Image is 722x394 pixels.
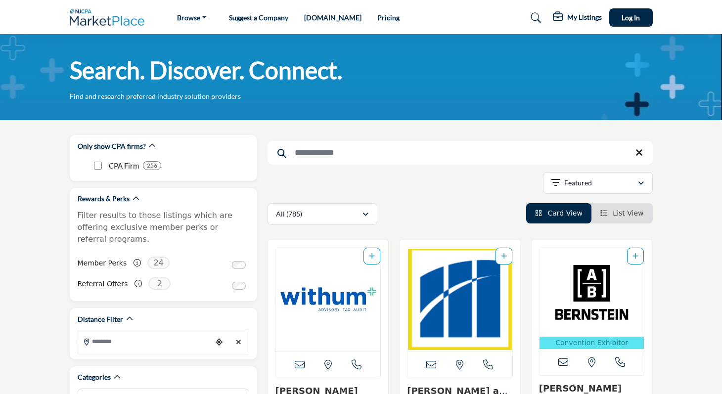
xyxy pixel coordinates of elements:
[268,141,653,165] input: Search Keyword
[78,194,130,204] h2: Rewards & Perks
[78,255,127,272] label: Member Perks
[276,248,381,351] a: Open Listing in new tab
[377,13,400,22] a: Pricing
[304,13,361,22] a: [DOMAIN_NAME]
[212,332,226,353] div: Choose your current location
[535,209,583,217] a: View Card
[78,141,146,151] h2: Only show CPA firms?
[78,332,212,351] input: Search Location
[567,13,602,22] h5: My Listings
[613,209,643,217] span: List View
[147,257,170,269] span: 24
[229,13,288,22] a: Suggest a Company
[541,338,642,348] p: Convention Exhibitor
[232,282,246,290] input: Switch to Referral Offers
[600,209,644,217] a: View List
[539,383,622,394] a: [PERSON_NAME]
[94,162,102,170] input: CPA Firm checkbox
[143,161,161,170] div: 256 Results For CPA Firm
[547,209,582,217] span: Card View
[232,261,246,269] input: Switch to Member Perks
[147,162,157,169] b: 256
[78,314,123,324] h2: Distance Filter
[609,8,653,27] button: Log In
[553,12,602,24] div: My Listings
[622,13,640,22] span: Log In
[231,332,246,353] div: Clear search location
[276,248,381,351] img: Withum
[109,160,139,172] p: CPA Firm: CPA Firm
[521,10,547,26] a: Search
[170,11,213,25] a: Browse
[78,275,128,293] label: Referral Offers
[591,203,653,223] li: List View
[148,277,171,290] span: 2
[526,203,591,223] li: Card View
[78,210,249,245] p: Filter results to those listings which are offering exclusive member perks or referral programs.
[543,172,653,194] button: Featured
[540,248,644,337] img: Bernstein
[268,203,377,225] button: All (785)
[564,178,592,188] p: Featured
[501,252,507,260] a: Add To List
[78,372,111,382] h2: Categories
[407,248,512,351] a: Open Listing in new tab
[276,209,302,219] p: All (785)
[70,55,342,86] h1: Search. Discover. Connect.
[70,91,241,101] p: Find and research preferred industry solution providers
[632,252,638,260] a: Add To List
[539,383,645,394] h3: Bernstein
[70,9,150,26] img: Site Logo
[540,248,644,349] a: Open Listing in new tab
[369,252,375,260] a: Add To List
[407,248,512,351] img: Magone and Company, PC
